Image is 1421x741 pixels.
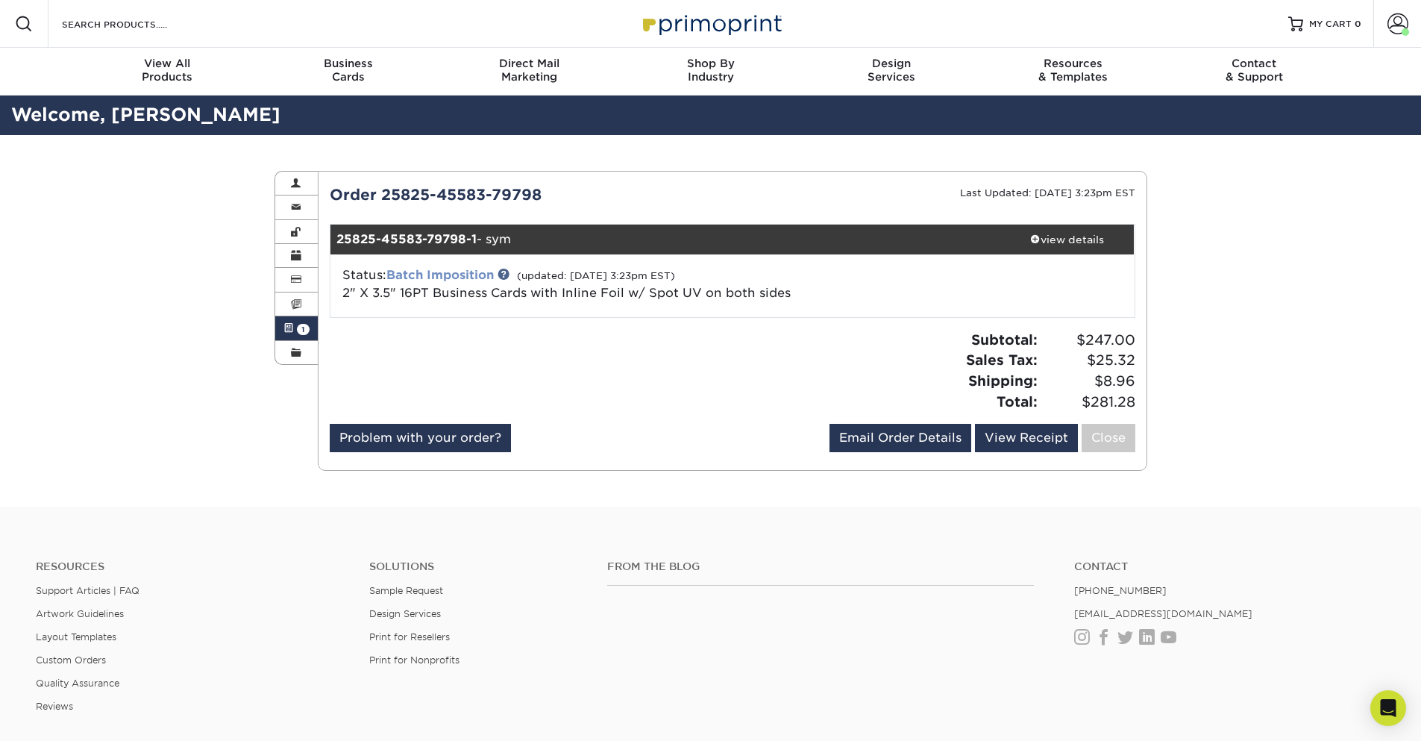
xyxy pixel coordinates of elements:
[331,266,866,302] div: Status:
[1164,57,1345,70] span: Contact
[36,631,116,642] a: Layout Templates
[968,372,1038,389] strong: Shipping:
[1074,560,1385,573] a: Contact
[829,424,971,452] a: Email Order Details
[620,57,801,84] div: Industry
[330,424,511,452] a: Problem with your order?
[439,48,620,96] a: Direct MailMarketing
[1042,392,1135,413] span: $281.28
[1042,371,1135,392] span: $8.96
[1042,330,1135,351] span: $247.00
[1074,608,1252,619] a: [EMAIL_ADDRESS][DOMAIN_NAME]
[997,393,1038,410] strong: Total:
[620,48,801,96] a: Shop ByIndustry
[36,654,106,666] a: Custom Orders
[1000,232,1135,247] div: view details
[1355,19,1361,29] span: 0
[257,57,439,84] div: Cards
[636,7,785,40] img: Primoprint
[517,270,675,281] small: (updated: [DATE] 3:23pm EST)
[1042,350,1135,371] span: $25.32
[36,560,347,573] h4: Resources
[297,324,310,335] span: 1
[319,184,733,206] div: Order 25825-45583-79798
[1082,424,1135,452] a: Close
[60,15,206,33] input: SEARCH PRODUCTS.....
[36,678,119,689] a: Quality Assurance
[369,585,443,596] a: Sample Request
[1074,585,1167,596] a: [PHONE_NUMBER]
[36,585,139,596] a: Support Articles | FAQ
[1000,225,1135,254] a: view details
[369,560,585,573] h4: Solutions
[801,57,982,84] div: Services
[439,57,620,70] span: Direct Mail
[1164,48,1345,96] a: Contact& Support
[971,331,1038,348] strong: Subtotal:
[439,57,620,84] div: Marketing
[620,57,801,70] span: Shop By
[257,57,439,70] span: Business
[386,268,494,282] a: Batch Imposition
[607,560,1034,573] h4: From the Blog
[1164,57,1345,84] div: & Support
[982,57,1164,70] span: Resources
[330,225,1000,254] div: - sym
[801,57,982,70] span: Design
[257,48,439,96] a: BusinessCards
[982,57,1164,84] div: & Templates
[4,695,127,736] iframe: Google Customer Reviews
[1309,18,1352,31] span: MY CART
[77,48,258,96] a: View AllProducts
[77,57,258,84] div: Products
[369,608,441,619] a: Design Services
[336,232,477,246] strong: 25825-45583-79798-1
[975,424,1078,452] a: View Receipt
[960,187,1135,198] small: Last Updated: [DATE] 3:23pm EST
[342,286,791,300] a: 2" X 3.5" 16PT Business Cards with Inline Foil w/ Spot UV on both sides
[801,48,982,96] a: DesignServices
[77,57,258,70] span: View All
[966,351,1038,368] strong: Sales Tax:
[1370,690,1406,726] div: Open Intercom Messenger
[36,608,124,619] a: Artwork Guidelines
[369,631,450,642] a: Print for Resellers
[982,48,1164,96] a: Resources& Templates
[275,316,319,340] a: 1
[369,654,459,666] a: Print for Nonprofits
